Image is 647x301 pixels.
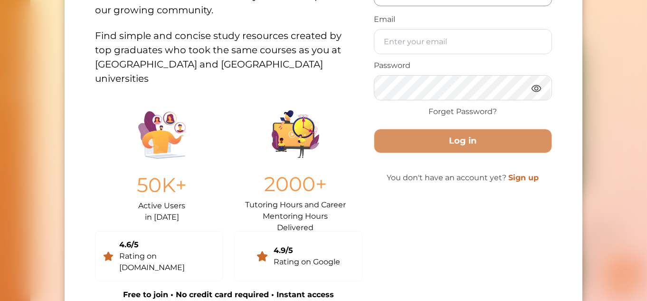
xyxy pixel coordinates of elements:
p: You don't have an account yet? [374,172,552,184]
button: Log in [374,129,552,153]
p: Hey there If you have any questions, I'm here to help! Just text back 'Hi' and choose from the fo... [83,32,209,60]
a: 4.6/5Rating on [DOMAIN_NAME] [95,231,223,282]
p: 50K+ [137,170,187,200]
div: 4.6/5 [119,239,215,251]
p: Tutoring Hours and Career Mentoring Hours Delivered [245,199,346,223]
a: 4.9/5Rating on Google [234,231,362,282]
img: eye.3286bcf0.webp [531,82,542,94]
p: Free to join • No credit card required • Instant access [95,289,362,301]
span: 🌟 [190,51,198,60]
a: Sign up [508,173,539,182]
img: Illustration.25158f3c.png [138,111,186,159]
div: 4.9/5 [274,245,340,256]
span: 👋 [114,32,122,42]
a: Forget Password? [428,106,497,117]
input: Enter your email [374,29,552,54]
i: 1 [210,70,218,78]
div: Nini [107,16,118,25]
img: Nini [83,10,101,28]
p: 2000+ [264,169,327,199]
p: Email [374,14,552,25]
p: Active Users in [DATE] [138,200,185,223]
p: Find simple and concise study resources created by top graduates who took the same courses as you... [95,17,362,86]
p: Password [374,60,552,71]
img: Group%201403.ccdcecb8.png [272,110,319,158]
div: Rating on Google [274,256,340,268]
div: Rating on [DOMAIN_NAME] [119,251,215,273]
